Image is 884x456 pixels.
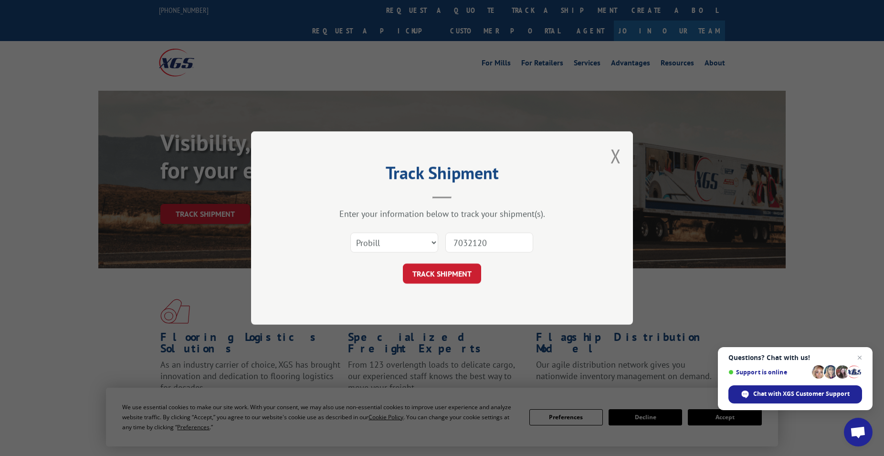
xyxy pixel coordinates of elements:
[728,369,809,376] span: Support is online
[753,390,850,398] span: Chat with XGS Customer Support
[728,354,862,361] span: Questions? Chat with us!
[854,352,865,363] span: Close chat
[445,233,533,253] input: Number(s)
[403,264,481,284] button: TRACK SHIPMENT
[728,385,862,403] div: Chat with XGS Customer Support
[299,166,585,184] h2: Track Shipment
[844,418,873,446] div: Open chat
[299,208,585,219] div: Enter your information below to track your shipment(s).
[610,143,621,169] button: Close modal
